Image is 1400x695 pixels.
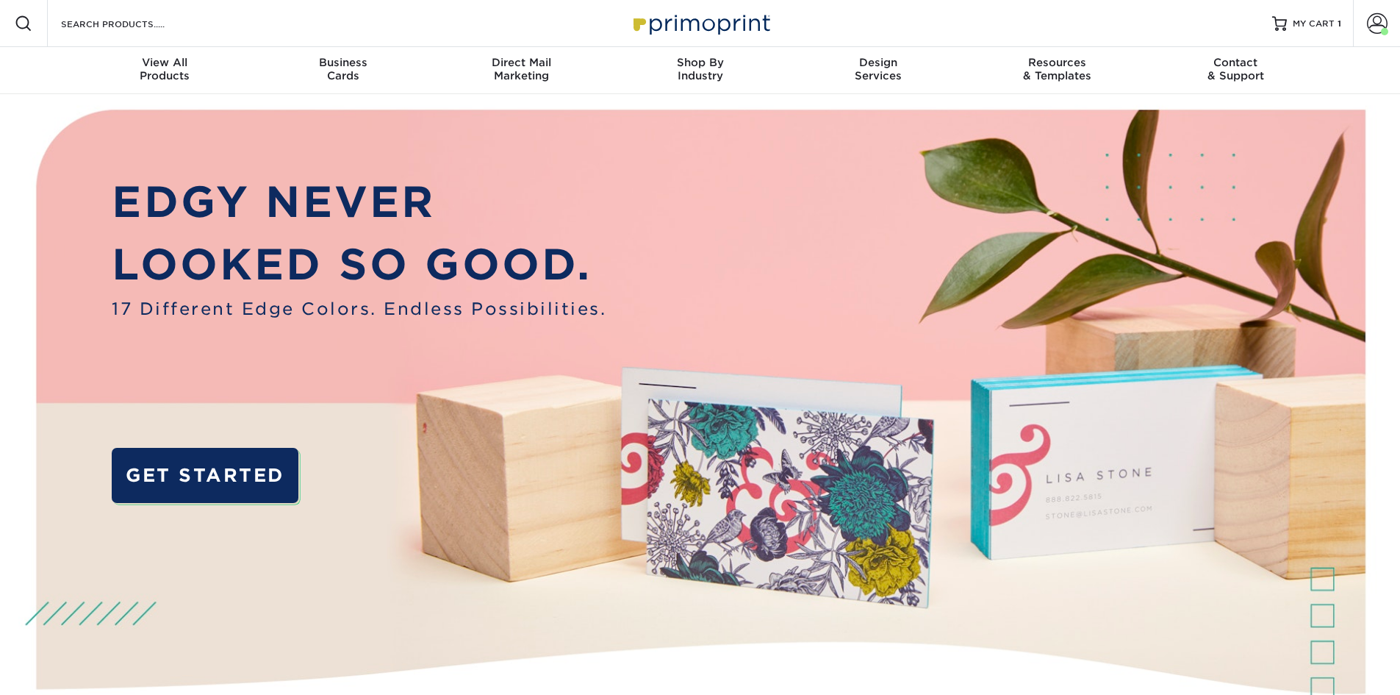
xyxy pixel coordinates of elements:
span: Direct Mail [432,56,611,69]
a: View AllProducts [76,47,254,94]
span: Design [789,56,968,69]
span: Resources [968,56,1146,69]
div: & Templates [968,56,1146,82]
p: EDGY NEVER [112,171,606,234]
a: Resources& Templates [968,47,1146,94]
a: Direct MailMarketing [432,47,611,94]
img: Primoprint [627,7,774,39]
span: 1 [1338,18,1341,29]
span: View All [76,56,254,69]
div: Industry [611,56,789,82]
div: Products [76,56,254,82]
a: DesignServices [789,47,968,94]
div: Cards [254,56,432,82]
p: LOOKED SO GOOD. [112,233,606,296]
input: SEARCH PRODUCTS..... [60,15,203,32]
div: & Support [1146,56,1325,82]
a: Shop ByIndustry [611,47,789,94]
a: BusinessCards [254,47,432,94]
div: Services [789,56,968,82]
span: Contact [1146,56,1325,69]
span: 17 Different Edge Colors. Endless Possibilities. [112,296,606,321]
span: Business [254,56,432,69]
a: Contact& Support [1146,47,1325,94]
div: Marketing [432,56,611,82]
span: MY CART [1293,18,1335,30]
a: GET STARTED [112,448,298,503]
span: Shop By [611,56,789,69]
